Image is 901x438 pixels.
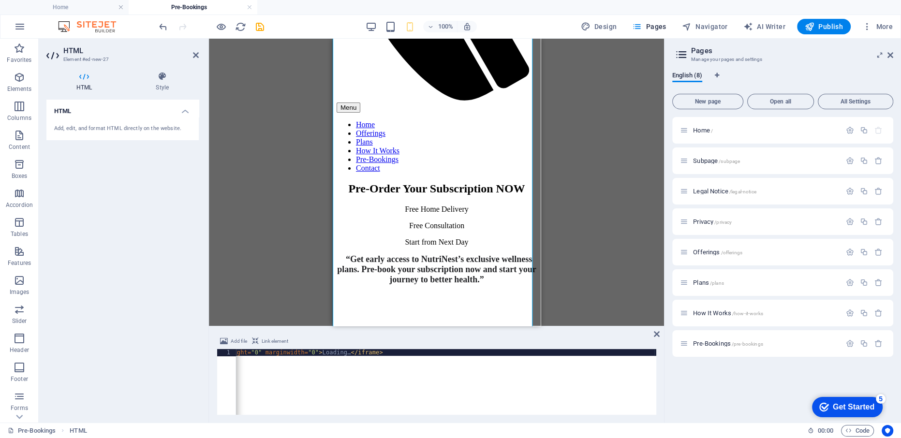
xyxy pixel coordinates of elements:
span: Click to open page [693,309,763,317]
span: /legal-notice [729,189,756,194]
img: Editor Logo [56,21,128,32]
span: Click to open page [693,188,756,195]
div: 5 [72,2,81,12]
span: All Settings [822,99,889,104]
span: /subpage [719,159,740,164]
span: Code [845,425,870,437]
h3: Element #ed-new-27 [63,55,179,64]
button: Code [841,425,874,437]
span: /offerings [721,250,742,255]
span: Click to open page [693,218,732,225]
p: Columns [7,114,31,122]
div: Settings [846,339,854,348]
span: Click to open page [693,340,763,347]
div: Duplicate [860,339,868,348]
button: Open all [747,94,814,109]
div: Duplicate [860,309,868,317]
p: Favorites [7,56,31,64]
div: Plans/plans [690,279,841,286]
h2: HTML [63,46,199,55]
i: Reload page [235,21,246,32]
h6: Session time [808,425,833,437]
div: Settings [846,157,854,165]
div: Remove [874,339,883,348]
div: Duplicate [860,278,868,287]
span: Click to open page [693,157,740,164]
div: Remove [874,218,883,226]
button: Pages [628,19,670,34]
div: Remove [874,278,883,287]
div: Privacy/privacy [690,219,841,225]
p: Features [8,259,31,267]
i: On resize automatically adjust zoom level to fit chosen device. [463,22,472,31]
div: Design (Ctrl+Alt+Y) [577,19,621,34]
button: save [254,21,266,32]
span: Click to open page [693,127,713,134]
button: AI Writer [739,19,789,34]
p: Content [9,143,30,151]
div: Duplicate [860,218,868,226]
p: Forms [11,404,28,412]
button: undo [157,21,169,32]
div: Remove [874,309,883,317]
div: Settings [846,187,854,195]
p: Tables [11,230,28,238]
span: Link element [262,336,288,347]
button: All Settings [818,94,893,109]
span: Add file [231,336,247,347]
span: Publish [805,22,843,31]
div: Duplicate [860,157,868,165]
div: Duplicate [860,126,868,134]
button: Design [577,19,621,34]
span: / [711,128,713,133]
div: Remove [874,157,883,165]
div: 1 [217,349,236,356]
p: Images [10,288,30,296]
span: : [825,427,826,434]
span: Open all [752,99,810,104]
span: New page [677,99,739,104]
span: /plans [710,280,724,286]
span: AI Writer [743,22,785,31]
div: Get Started [29,11,70,19]
span: /how-it-works [732,311,763,316]
span: Navigator [682,22,728,31]
div: Remove [874,248,883,256]
nav: breadcrumb [70,425,87,437]
div: Get Started 5 items remaining, 0% complete [8,5,78,25]
span: Pages [632,22,666,31]
div: Add, edit, and format HTML directly on the website. [54,125,191,133]
button: reload [235,21,246,32]
div: How It Works/how-it-works [690,310,841,316]
h4: HTML [46,72,126,92]
i: Undo: Add element (Ctrl+Z) [158,21,169,32]
span: /pre-bookings [732,341,763,347]
p: Accordion [6,201,33,209]
div: Language Tabs [672,72,893,90]
div: Settings [846,248,854,256]
p: Slider [12,317,27,325]
div: Duplicate [860,248,868,256]
div: Duplicate [860,187,868,195]
h3: Manage your pages and settings [691,55,874,64]
div: Settings [846,126,854,134]
div: Settings [846,309,854,317]
button: Publish [797,19,851,34]
h6: 100% [438,21,453,32]
div: Settings [846,278,854,287]
div: Remove [874,187,883,195]
div: Pre-Bookings/pre-bookings [690,340,841,347]
button: New page [672,94,743,109]
div: Settings [846,218,854,226]
p: Elements [7,85,32,93]
button: Click here to leave preview mode and continue editing [215,21,227,32]
h4: HTML [46,100,199,117]
button: 100% [423,21,458,32]
p: Boxes [12,172,28,180]
h4: Pre-Bookings [129,2,257,13]
p: Header [10,346,29,354]
span: Click to select. Double-click to edit [70,425,87,437]
div: The startpage cannot be deleted [874,126,883,134]
button: Add file [219,336,249,347]
span: Click to open page [693,248,742,256]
